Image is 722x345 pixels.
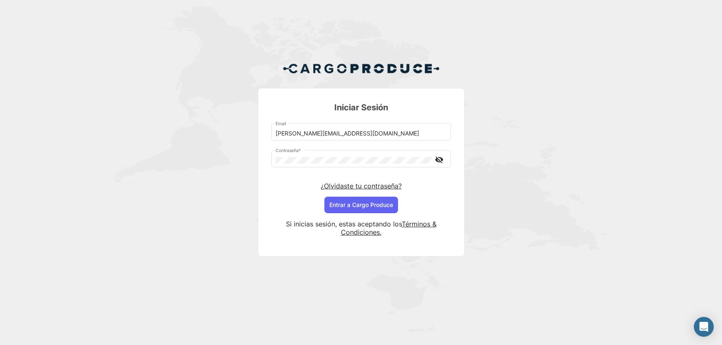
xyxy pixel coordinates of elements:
[271,102,451,113] h3: Iniciar Sesión
[283,59,440,79] img: Cargo Produce Logo
[324,197,398,213] button: Entrar a Cargo Produce
[321,182,402,190] a: ¿Olvidaste tu contraseña?
[694,317,714,337] div: Abrir Intercom Messenger
[434,155,444,165] mat-icon: visibility_off
[276,130,446,137] input: Email
[286,220,402,228] span: Si inicias sesión, estas aceptando los
[341,220,437,236] a: Términos & Condiciones.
